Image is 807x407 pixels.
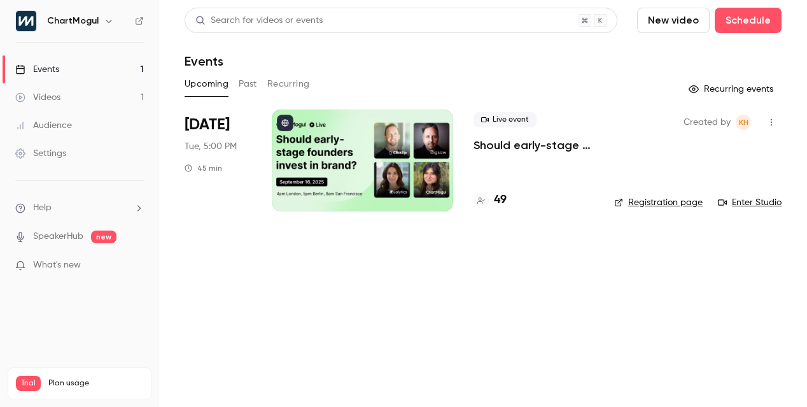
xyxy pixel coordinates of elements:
[47,15,99,27] h6: ChartMogul
[637,8,710,33] button: New video
[33,201,52,215] span: Help
[739,115,748,130] span: KH
[494,192,507,209] h4: 49
[16,11,36,31] img: ChartMogul
[91,231,116,243] span: new
[195,14,323,27] div: Search for videos or events
[48,378,143,389] span: Plan usage
[15,119,72,132] div: Audience
[239,74,257,94] button: Past
[33,230,83,243] a: SpeakerHub
[33,259,81,272] span: What's new
[185,163,222,173] div: 45 min
[267,74,310,94] button: Recurring
[474,192,507,209] a: 49
[474,112,537,127] span: Live event
[129,260,144,271] iframe: Noticeable Trigger
[185,74,228,94] button: Upcoming
[16,376,41,391] span: Trial
[718,196,782,209] a: Enter Studio
[185,110,251,211] div: Sep 16 Tue, 4:00 PM (Europe/London)
[715,8,782,33] button: Schedule
[684,115,731,130] span: Created by
[736,115,751,130] span: Kathryn Hurley
[185,54,223,69] h1: Events
[15,63,59,76] div: Events
[614,196,703,209] a: Registration page
[185,140,237,153] span: Tue, 5:00 PM
[15,147,66,160] div: Settings
[185,115,230,135] span: [DATE]
[15,91,60,104] div: Videos
[15,201,144,215] li: help-dropdown-opener
[474,138,594,153] a: Should early-stage founders invest in brand?
[683,79,782,99] button: Recurring events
